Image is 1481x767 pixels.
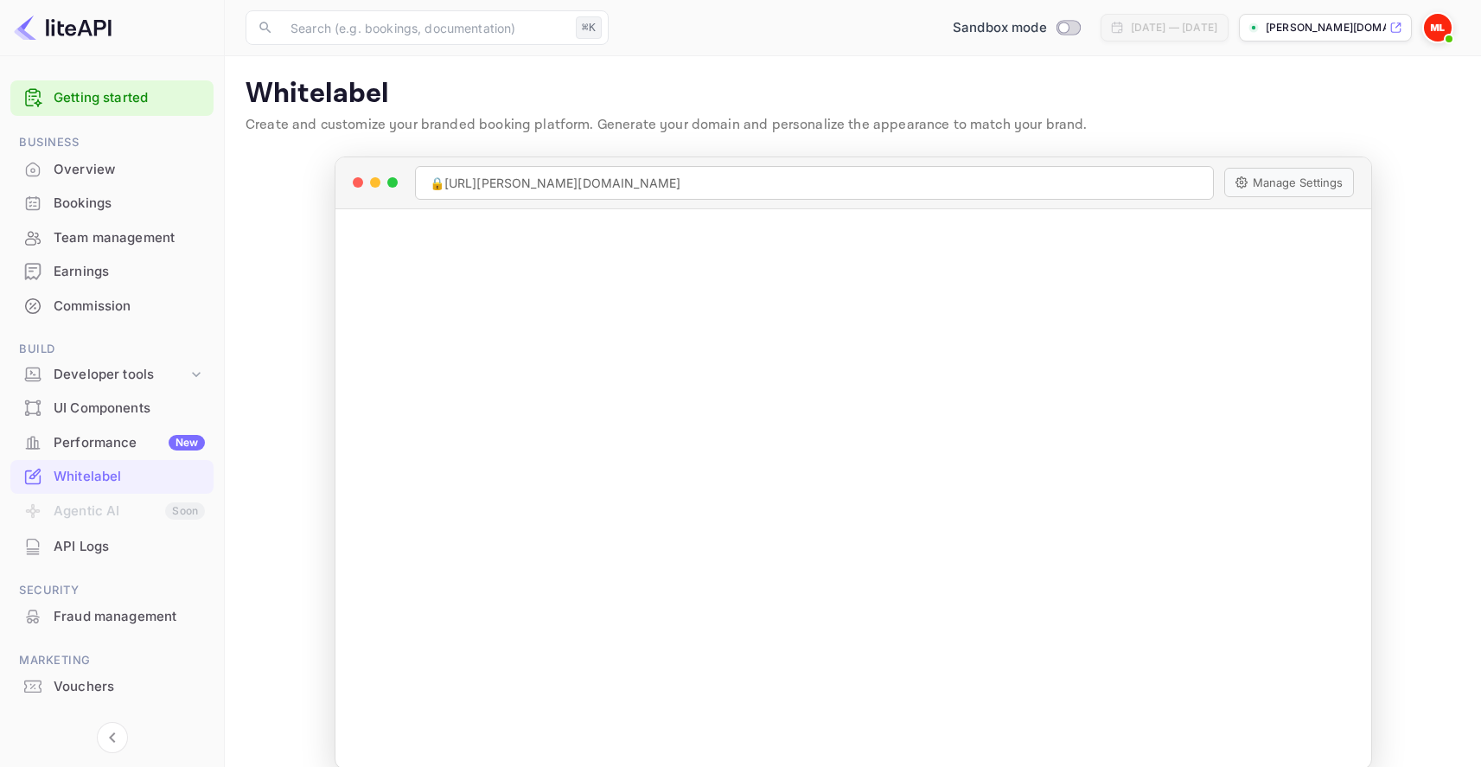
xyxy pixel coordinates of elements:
[10,392,214,424] a: UI Components
[10,80,214,116] div: Getting started
[953,18,1047,38] span: Sandbox mode
[169,435,205,451] div: New
[10,600,214,632] a: Fraud management
[10,290,214,322] a: Commission
[10,426,214,458] a: PerformanceNew
[14,14,112,42] img: LiteAPI logo
[54,160,205,180] div: Overview
[54,467,205,487] div: Whitelabel
[10,670,214,704] div: Vouchers
[576,16,602,39] div: ⌘K
[10,600,214,634] div: Fraud management
[54,262,205,282] div: Earnings
[10,340,214,359] span: Build
[10,426,214,460] div: PerformanceNew
[54,228,205,248] div: Team management
[54,297,205,316] div: Commission
[10,255,214,287] a: Earnings
[10,581,214,600] span: Security
[54,88,205,108] a: Getting started
[1266,20,1386,35] p: [PERSON_NAME][DOMAIN_NAME]...
[10,187,214,219] a: Bookings
[10,530,214,564] div: API Logs
[10,651,214,670] span: Marketing
[946,18,1087,38] div: Switch to Production mode
[10,360,214,390] div: Developer tools
[1424,14,1452,42] img: Mohamed Lemin
[10,153,214,187] div: Overview
[10,460,214,494] div: Whitelabel
[54,677,205,697] div: Vouchers
[10,460,214,492] a: Whitelabel
[54,194,205,214] div: Bookings
[1131,20,1217,35] div: [DATE] — [DATE]
[246,77,1460,112] p: Whitelabel
[10,530,214,562] a: API Logs
[54,537,205,557] div: API Logs
[10,255,214,289] div: Earnings
[10,221,214,255] div: Team management
[1224,168,1354,197] button: Manage Settings
[97,722,128,753] button: Collapse navigation
[10,290,214,323] div: Commission
[280,10,569,45] input: Search (e.g. bookings, documentation)
[415,166,1214,200] div: 🔒 [URL][PERSON_NAME][DOMAIN_NAME]
[10,392,214,425] div: UI Components
[54,365,188,385] div: Developer tools
[10,670,214,702] a: Vouchers
[10,133,214,152] span: Business
[10,221,214,253] a: Team management
[54,399,205,419] div: UI Components
[246,115,1460,136] p: Create and customize your branded booking platform. Generate your domain and personalize the appe...
[10,153,214,185] a: Overview
[54,607,205,627] div: Fraud management
[54,433,205,453] div: Performance
[10,187,214,221] div: Bookings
